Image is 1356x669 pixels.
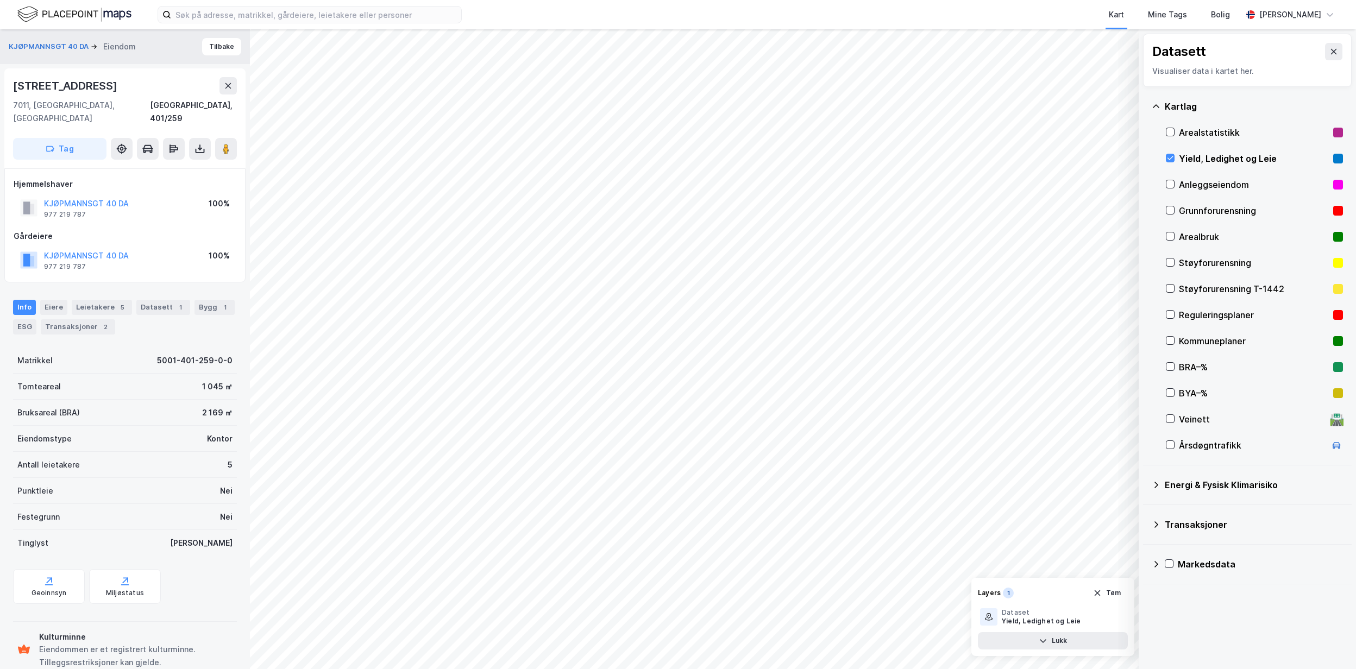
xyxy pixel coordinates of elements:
[117,302,128,313] div: 5
[32,589,67,597] div: Geoinnsyn
[13,77,120,94] div: [STREET_ADDRESS]
[14,230,236,243] div: Gårdeiere
[171,7,461,23] input: Søk på adresse, matrikkel, gårdeiere, leietakere eller personer
[1179,126,1329,139] div: Arealstatistikk
[13,99,150,125] div: 7011, [GEOGRAPHIC_DATA], [GEOGRAPHIC_DATA]
[13,300,36,315] div: Info
[1002,617,1081,626] div: Yield, Ledighet og Leie
[1109,8,1124,21] div: Kart
[175,302,186,313] div: 1
[1302,617,1356,669] iframe: Chat Widget
[1179,439,1326,452] div: Årsdøgntrafikk
[17,5,131,24] img: logo.f888ab2527a4732fd821a326f86c7f29.svg
[1211,8,1230,21] div: Bolig
[13,319,36,335] div: ESG
[136,300,190,315] div: Datasett
[17,458,80,471] div: Antall leietakere
[1179,335,1329,348] div: Kommuneplaner
[1165,478,1343,491] div: Energi & Fysisk Klimarisiko
[1003,588,1014,598] div: 1
[220,510,233,523] div: Nei
[1179,178,1329,191] div: Anleggseiendom
[1165,100,1343,113] div: Kartlag
[202,380,233,393] div: 1 045 ㎡
[1152,43,1206,60] div: Datasett
[106,589,144,597] div: Miljøstatus
[39,643,233,669] div: Eiendommen er et registrert kulturminne. Tilleggsrestriksjoner kan gjelde.
[1329,412,1344,426] div: 🛣️
[220,484,233,497] div: Nei
[1148,8,1187,21] div: Mine Tags
[157,354,233,367] div: 5001-401-259-0-0
[44,210,86,219] div: 977 219 787
[100,321,111,332] div: 2
[194,300,235,315] div: Bygg
[39,630,233,643] div: Kulturminne
[202,38,241,55] button: Tilbake
[1179,387,1329,400] div: BYA–%
[1179,413,1326,426] div: Veinett
[103,40,136,53] div: Eiendom
[9,41,91,52] button: KJØPMANNSGT 40 DA
[209,249,230,262] div: 100%
[978,589,1001,597] div: Layers
[40,300,67,315] div: Eiere
[1178,558,1343,571] div: Markedsdata
[209,197,230,210] div: 100%
[1179,230,1329,243] div: Arealbruk
[44,262,86,271] div: 977 219 787
[1179,256,1329,269] div: Støyforurensning
[1179,282,1329,295] div: Støyforurensning T-1442
[72,300,132,315] div: Leietakere
[1152,65,1342,78] div: Visualiser data i kartet her.
[1002,608,1081,617] div: Dataset
[207,432,233,445] div: Kontor
[17,380,61,393] div: Tomteareal
[170,537,233,550] div: [PERSON_NAME]
[1259,8,1321,21] div: [PERSON_NAME]
[1179,152,1329,165] div: Yield, Ledighet og Leie
[1302,617,1356,669] div: Kontrollprogram for chat
[228,458,233,471] div: 5
[17,510,60,523] div: Festegrunn
[17,537,48,550] div: Tinglyst
[17,432,72,445] div: Eiendomstype
[150,99,237,125] div: [GEOGRAPHIC_DATA], 401/259
[1165,518,1343,531] div: Transaksjoner
[41,319,115,335] div: Transaksjoner
[17,484,53,497] div: Punktleie
[202,406,233,419] div: 2 169 ㎡
[219,302,230,313] div: 1
[17,354,53,367] div: Matrikkel
[1179,204,1329,217] div: Grunnforurensning
[1179,361,1329,374] div: BRA–%
[14,178,236,191] div: Hjemmelshaver
[17,406,80,419] div: Bruksareal (BRA)
[1179,308,1329,321] div: Reguleringsplaner
[1086,584,1128,602] button: Tøm
[13,138,106,160] button: Tag
[978,632,1128,649] button: Lukk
